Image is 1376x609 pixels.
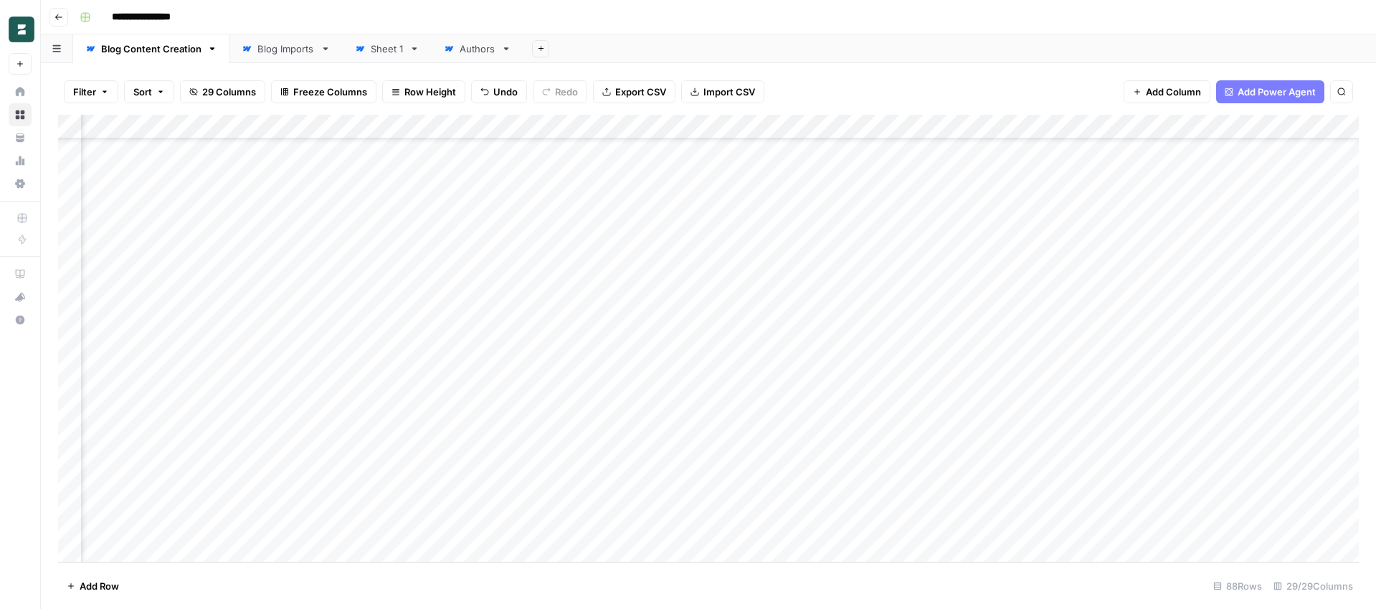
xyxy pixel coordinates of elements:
[1124,80,1210,103] button: Add Column
[1268,575,1359,598] div: 29/29 Columns
[9,149,32,172] a: Usage
[533,80,587,103] button: Redo
[703,85,755,99] span: Import CSV
[1238,85,1316,99] span: Add Power Agent
[1146,85,1201,99] span: Add Column
[293,85,367,99] span: Freeze Columns
[64,80,118,103] button: Filter
[271,80,376,103] button: Freeze Columns
[9,285,32,308] button: What's new?
[229,34,343,63] a: Blog Imports
[615,85,666,99] span: Export CSV
[124,80,174,103] button: Sort
[404,85,456,99] span: Row Height
[133,85,152,99] span: Sort
[460,42,495,56] div: Authors
[73,85,96,99] span: Filter
[681,80,764,103] button: Import CSV
[432,34,523,63] a: Authors
[371,42,404,56] div: Sheet 1
[257,42,315,56] div: Blog Imports
[9,308,32,331] button: Help + Support
[202,85,256,99] span: 29 Columns
[471,80,527,103] button: Undo
[9,103,32,126] a: Browse
[382,80,465,103] button: Row Height
[493,85,518,99] span: Undo
[58,575,128,598] button: Add Row
[80,579,119,593] span: Add Row
[9,286,31,308] div: What's new?
[343,34,432,63] a: Sheet 1
[555,85,578,99] span: Redo
[593,80,675,103] button: Export CSV
[9,172,32,195] a: Settings
[9,80,32,103] a: Home
[73,34,229,63] a: Blog Content Creation
[1216,80,1324,103] button: Add Power Agent
[9,11,32,47] button: Workspace: Borderless
[180,80,265,103] button: 29 Columns
[1207,575,1268,598] div: 88 Rows
[9,263,32,285] a: AirOps Academy
[9,16,34,42] img: Borderless Logo
[9,126,32,149] a: Your Data
[101,42,201,56] div: Blog Content Creation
